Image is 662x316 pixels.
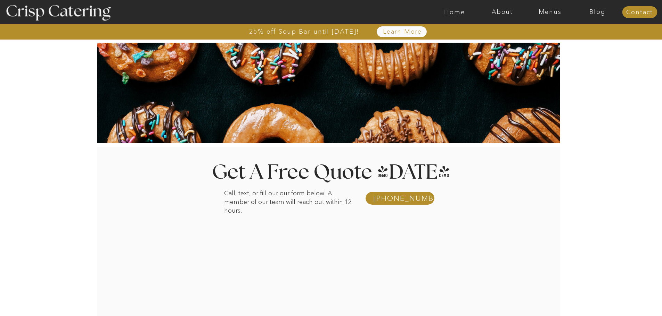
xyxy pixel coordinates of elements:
[526,9,574,16] a: Menus
[574,9,621,16] a: Blog
[622,9,657,16] a: Contact
[367,28,438,35] a: Learn More
[194,162,468,183] h1: Get A Free Quote [DATE]
[479,9,526,16] a: About
[431,9,479,16] a: Home
[224,28,384,35] a: 25% off Soup Bar until [DATE]!
[373,195,428,202] a: [PHONE_NUMBER]
[606,281,662,316] iframe: podium webchat widget bubble
[224,189,356,196] p: Call, text, or fill our our form below! A member of our team will reach out within 12 hours.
